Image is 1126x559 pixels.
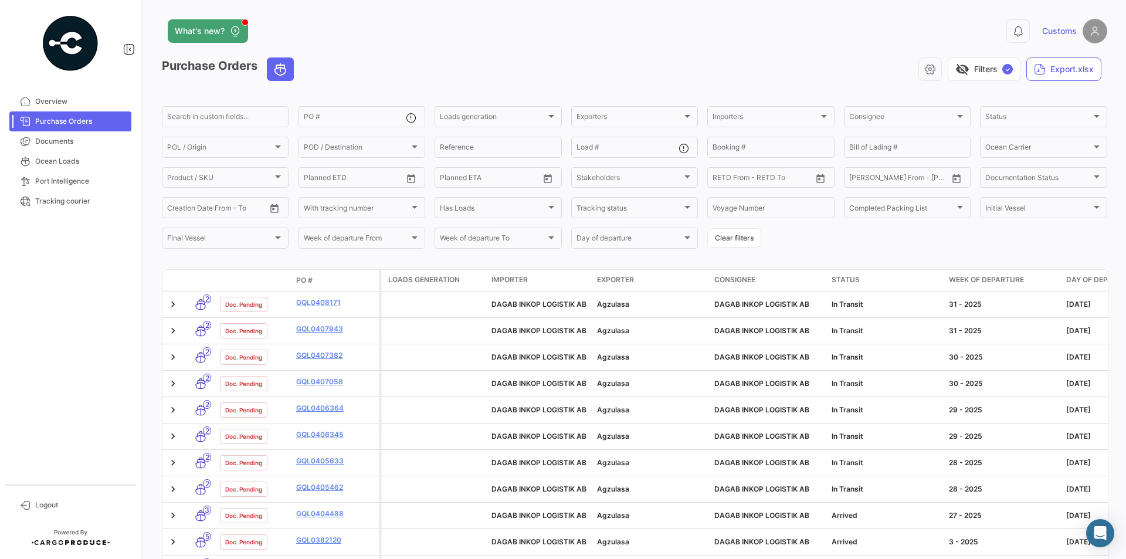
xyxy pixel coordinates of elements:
datatable-header-cell: Consignee [710,270,827,291]
datatable-header-cell: Exporter [592,270,710,291]
a: GQL0404488 [296,509,375,519]
button: Open calendar [402,170,420,187]
span: DAGAB INKOP LOGISTIK AB [714,485,809,493]
span: Ocean Loads [35,156,127,167]
span: Consignee [849,114,955,123]
a: Expand/Collapse Row [167,536,179,548]
span: DAGAB INKOP LOGISTIK AB [491,326,586,335]
div: In Transit [832,378,940,389]
a: Overview [9,92,131,111]
a: Expand/Collapse Row [167,378,179,389]
span: 2 [203,453,211,462]
datatable-header-cell: Status [827,270,944,291]
input: To [874,175,921,184]
span: Status [832,275,860,285]
div: In Transit [832,431,940,442]
button: What's new? [168,19,248,43]
span: DAGAB INKOP LOGISTIK AB [491,379,586,388]
span: Doc. Pending [225,511,262,520]
span: Purchase Orders [35,116,127,127]
span: DAGAB INKOP LOGISTIK AB [714,511,809,520]
button: Open calendar [948,170,965,187]
span: Doc. Pending [225,379,262,388]
span: 3 [203,506,211,514]
span: Agzulasa [597,405,629,414]
span: 2 [203,479,211,488]
span: DAGAB INKOP LOGISTIK AB [491,432,586,441]
span: Agzulasa [597,353,629,361]
a: Expand/Collapse Row [167,483,179,495]
span: Exporters [576,114,682,123]
datatable-header-cell: Importer [487,270,592,291]
span: DAGAB INKOP LOGISTIK AB [491,405,586,414]
input: From [849,175,866,184]
button: visibility_offFilters✓ [948,57,1020,81]
span: What's new? [175,25,225,37]
button: Export.xlsx [1026,57,1101,81]
span: Tracking courier [35,196,127,206]
a: Expand/Collapse Row [167,351,179,363]
span: Day of departure [576,236,682,244]
span: Overview [35,96,127,107]
span: DAGAB INKOP LOGISTIK AB [714,353,809,361]
a: GQL0406345 [296,429,375,440]
span: Final Vessel [167,236,273,244]
span: Agzulasa [597,326,629,335]
span: Initial Vessel [985,205,1091,214]
div: 31 - 2025 [949,326,1057,336]
a: GQL0407058 [296,377,375,387]
span: 2 [203,426,211,435]
div: 3 - 2025 [949,537,1057,547]
div: In Transit [832,484,940,494]
span: Agzulasa [597,300,629,309]
span: Agzulasa [597,379,629,388]
span: Doc. Pending [225,485,262,494]
span: Doc. Pending [225,300,262,309]
div: In Transit [832,458,940,468]
input: From [167,205,184,214]
button: Clear filters [707,228,761,248]
span: 2 [203,347,211,356]
datatable-header-cell: Loads generation [381,270,487,291]
span: Has Loads [440,205,545,214]
a: Tracking courier [9,191,131,211]
input: To [328,175,375,184]
a: Port Intelligence [9,171,131,191]
button: Ocean [267,58,293,80]
a: GQL0405633 [296,456,375,466]
span: Loads generation [440,114,545,123]
span: Importer [491,275,528,285]
span: 2 [203,294,211,303]
div: 29 - 2025 [949,431,1057,442]
input: From [440,175,456,184]
a: GQL0405462 [296,482,375,493]
span: Agzulasa [597,458,629,467]
span: DAGAB INKOP LOGISTIK AB [714,432,809,441]
span: Completed Packing List [849,205,955,214]
span: Status [985,114,1091,123]
span: Tracking status [576,205,682,214]
span: Product / SKU [167,175,273,184]
span: DAGAB INKOP LOGISTIK AB [491,537,586,546]
span: DAGAB INKOP LOGISTIK AB [491,300,586,309]
span: DAGAB INKOP LOGISTIK AB [714,300,809,309]
img: placeholder-user.png [1083,19,1107,43]
a: Purchase Orders [9,111,131,131]
span: POL / Origin [167,145,273,153]
span: DAGAB INKOP LOGISTIK AB [714,458,809,467]
a: Ocean Loads [9,151,131,171]
span: DAGAB INKOP LOGISTIK AB [714,405,809,414]
a: Expand/Collapse Row [167,457,179,469]
input: To [192,205,239,214]
div: In Transit [832,352,940,362]
span: Agzulasa [597,485,629,493]
img: powered-by.png [41,14,100,73]
a: Expand/Collapse Row [167,431,179,442]
span: 2 [203,374,211,382]
span: PO # [296,275,313,286]
span: POD / Destination [304,145,409,153]
span: Exporter [597,275,634,285]
div: 30 - 2025 [949,352,1057,362]
span: Documents [35,136,127,147]
span: DAGAB INKOP LOGISTIK AB [714,537,809,546]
